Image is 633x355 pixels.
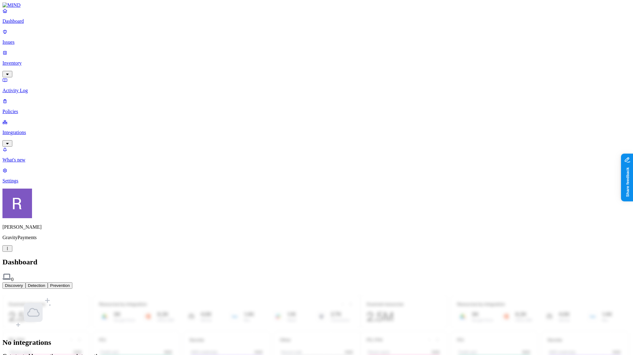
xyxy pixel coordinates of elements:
a: Policies [2,98,631,114]
a: Issues [2,29,631,45]
h1: No integrations [2,338,631,347]
h2: Dashboard [2,258,631,266]
button: Discovery [2,282,26,289]
p: GravityPayments [2,235,631,240]
img: Rich Thompson [2,189,32,218]
a: Activity Log [2,77,631,93]
button: Prevention [48,282,72,289]
p: [PERSON_NAME] [2,224,631,230]
p: Integrations [2,130,631,135]
p: Policies [2,109,631,114]
p: What's new [2,157,631,163]
a: What's new [2,147,631,163]
a: Dashboard [2,8,631,24]
p: Dashboard [2,18,631,24]
a: Inventory [2,50,631,76]
img: svg%3e [2,272,11,281]
p: Settings [2,178,631,184]
p: Inventory [2,60,631,66]
p: Issues [2,39,631,45]
a: Integrations [2,119,631,146]
img: integrations-empty-state [15,294,52,331]
img: MIND [2,2,21,8]
a: MIND [2,2,631,8]
p: Activity Log [2,88,631,93]
a: Settings [2,168,631,184]
span: 0 [11,277,14,282]
button: Detection [26,282,48,289]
